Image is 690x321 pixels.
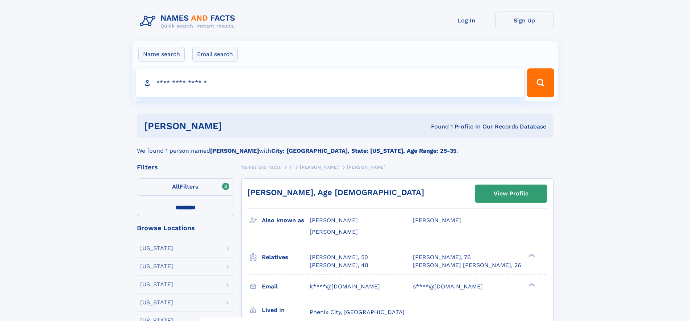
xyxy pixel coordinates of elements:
div: Filters [137,164,234,170]
b: [PERSON_NAME] [210,147,259,154]
span: All [172,183,180,190]
button: Search Button [527,68,554,97]
a: [PERSON_NAME], 48 [310,261,368,269]
label: Email search [192,47,238,62]
span: Phenix City, [GEOGRAPHIC_DATA] [310,309,405,316]
label: Filters [137,178,234,196]
input: search input [136,68,524,97]
div: Browse Locations [137,225,234,231]
span: [PERSON_NAME] [310,217,358,224]
h3: Lived in [262,304,310,316]
div: Found 1 Profile In Our Records Database [326,123,546,131]
span: [PERSON_NAME] [347,165,386,170]
div: ❯ [527,253,535,258]
span: [PERSON_NAME] [413,217,461,224]
a: [PERSON_NAME] [PERSON_NAME], 26 [413,261,521,269]
div: [US_STATE] [140,300,173,305]
h3: Relatives [262,251,310,263]
a: Names and Facts [241,162,281,172]
div: [US_STATE] [140,282,173,287]
div: [US_STATE] [140,263,173,269]
div: ❯ [527,282,535,287]
b: City: [GEOGRAPHIC_DATA], State: [US_STATE], Age Range: 25-35 [271,147,456,154]
a: Log In [438,12,495,29]
a: [PERSON_NAME], Age [DEMOGRAPHIC_DATA] [247,188,424,197]
a: [PERSON_NAME], 50 [310,253,368,261]
h3: Also known as [262,214,310,227]
a: T [289,162,292,172]
a: Sign Up [495,12,553,29]
span: [PERSON_NAME] [300,165,339,170]
a: View Profile [475,185,547,202]
a: [PERSON_NAME], 76 [413,253,471,261]
span: T [289,165,292,170]
label: Name search [138,47,185,62]
img: Logo Names and Facts [137,12,241,31]
span: [PERSON_NAME] [310,228,358,235]
a: [PERSON_NAME] [300,162,339,172]
div: [US_STATE] [140,245,173,251]
div: View Profile [494,185,528,202]
h3: Email [262,280,310,293]
div: We found 1 person named with . [137,138,553,155]
h1: [PERSON_NAME] [144,122,327,131]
